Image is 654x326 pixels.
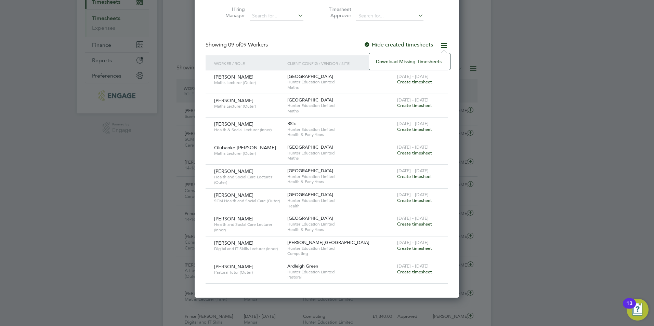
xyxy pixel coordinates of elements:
span: SCM Health and Social Care (Outer) [214,198,282,204]
span: [PERSON_NAME] [214,240,253,246]
span: Maths Lecturer (Outer) [214,151,282,156]
span: Health and Social Care Lecturer (Outer) [214,174,282,185]
span: Create timesheet [397,174,432,179]
li: Download missing timesheets [372,57,447,66]
span: [GEOGRAPHIC_DATA] [287,215,333,221]
span: Create timesheet [397,198,432,203]
span: [GEOGRAPHIC_DATA] [287,144,333,150]
input: Search for... [250,11,303,21]
span: [DATE] - [DATE] [397,73,429,79]
span: Health & Early Years [287,179,394,185]
span: Create timesheet [397,269,432,275]
span: Hunter Education Limited [287,221,394,227]
span: Create timesheet [397,126,432,132]
span: Health [287,203,394,209]
span: 09 Workers [228,41,268,48]
span: [PERSON_NAME] [214,192,253,198]
span: Health and Social Care Lecturer (Inner) [214,222,282,232]
span: Hunter Education Limited [287,246,394,251]
span: Hunter Education Limited [287,127,394,132]
span: [GEOGRAPHIC_DATA] [287,73,333,79]
span: Hunter Education Limited [287,79,394,85]
span: Health & Early Years [287,227,394,232]
span: Health & Early Years [287,132,394,137]
span: Pastoral Tutor (Outer) [214,270,282,275]
span: [DATE] - [DATE] [397,168,429,174]
span: [PERSON_NAME] [214,263,253,270]
span: Pastoral [287,274,394,280]
span: [DATE] - [DATE] [397,263,429,269]
span: Maths Lecturer (Outer) [214,80,282,85]
span: Health & Social Lecturer (Inner) [214,127,282,133]
span: [DATE] - [DATE] [397,97,429,103]
span: Maths [287,108,394,114]
label: Hide created timesheets [364,41,433,48]
input: Search for... [356,11,423,21]
span: [PERSON_NAME][GEOGRAPHIC_DATA] [287,240,369,245]
span: [PERSON_NAME] [214,168,253,174]
span: [GEOGRAPHIC_DATA] [287,168,333,174]
span: Create timesheet [397,245,432,251]
div: 13 [626,303,632,312]
span: Maths Lecturer (Outer) [214,104,282,109]
span: [DATE] - [DATE] [397,121,429,126]
span: [DATE] - [DATE] [397,144,429,150]
button: Open Resource Center, 13 new notifications [627,299,649,321]
span: Create timesheet [397,150,432,156]
span: Ardleigh Green [287,263,318,269]
span: Hunter Education Limited [287,103,394,108]
label: Hiring Manager [214,6,245,18]
span: Hunter Education Limited [287,150,394,156]
span: 09 of [228,41,240,48]
span: Hunter Education Limited [287,174,394,179]
span: [GEOGRAPHIC_DATA] [287,97,333,103]
span: Create timesheet [397,103,432,108]
div: Client Config / Vendor / Site [286,55,395,71]
span: [GEOGRAPHIC_DATA] [287,192,333,198]
span: [PERSON_NAME] [214,74,253,80]
label: Timesheet Approver [321,6,351,18]
span: [DATE] - [DATE] [397,192,429,198]
span: BSix [287,121,296,126]
span: Computing [287,251,394,256]
span: [PERSON_NAME] [214,121,253,127]
span: Maths [287,85,394,90]
span: Hunter Education Limited [287,198,394,203]
span: Olubanke [PERSON_NAME] [214,145,276,151]
span: Hunter Education Limited [287,269,394,275]
span: [DATE] - [DATE] [397,215,429,221]
span: Create timesheet [397,79,432,85]
span: [PERSON_NAME] [214,97,253,104]
span: [DATE] - [DATE] [397,240,429,245]
span: Maths [287,155,394,161]
div: Showing [206,41,269,49]
span: Create timesheet [397,221,432,227]
span: Digital and IT Skills Lecturer (Inner) [214,246,282,252]
div: Worker / Role [212,55,286,71]
span: [PERSON_NAME] [214,216,253,222]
